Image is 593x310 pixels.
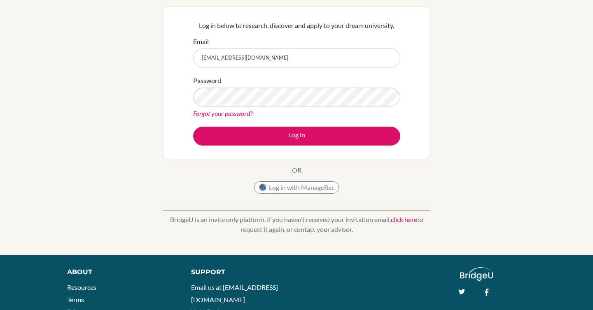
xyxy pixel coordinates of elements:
[193,21,400,30] p: Log in below to research, discover and apply to your dream university.
[254,181,339,194] button: Log in with ManageBac
[460,267,493,281] img: logo_white@2x-f4f0deed5e89b7ecb1c2cc34c3e3d731f90f0f143d5ea2071677605dd97b5244.png
[191,267,288,277] div: Support
[292,165,301,175] p: OR
[163,215,430,234] p: BridgeU is an invite only platform. If you haven’t received your invitation email, to request it ...
[193,127,400,146] button: Log in
[67,267,173,277] div: About
[67,283,96,291] a: Resources
[193,37,209,46] label: Email
[193,76,221,86] label: Password
[193,109,252,117] a: Forgot your password?
[391,215,417,223] a: click here
[67,296,84,303] a: Terms
[191,283,278,303] a: Email us at [EMAIL_ADDRESS][DOMAIN_NAME]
